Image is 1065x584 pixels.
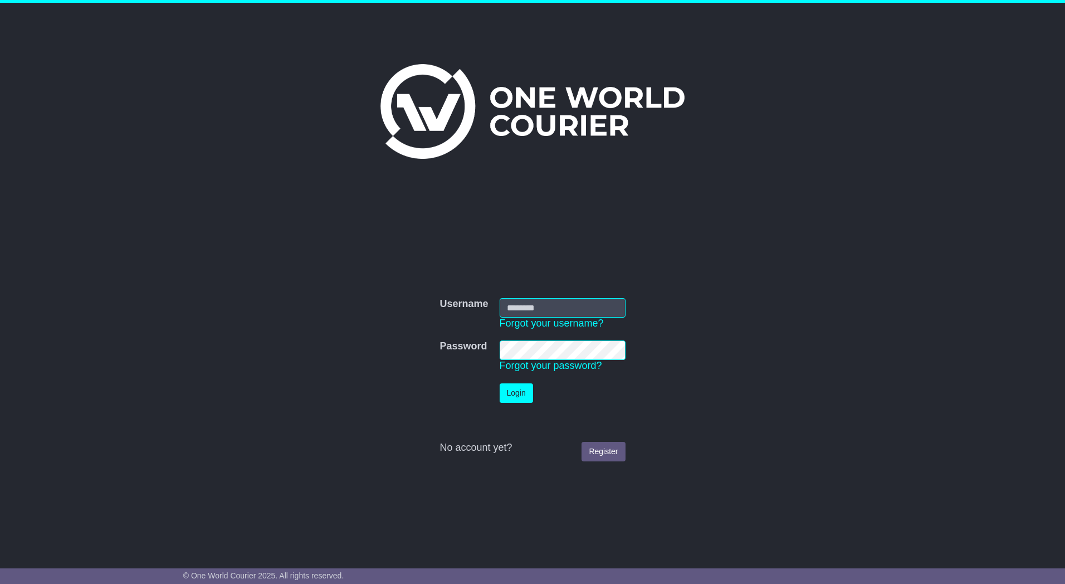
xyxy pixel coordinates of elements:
img: One World [380,64,685,159]
button: Login [500,383,533,403]
label: Password [439,340,487,353]
a: Forgot your username? [500,318,604,329]
span: © One World Courier 2025. All rights reserved. [183,571,344,580]
a: Register [582,442,625,461]
a: Forgot your password? [500,360,602,371]
label: Username [439,298,488,310]
div: No account yet? [439,442,625,454]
